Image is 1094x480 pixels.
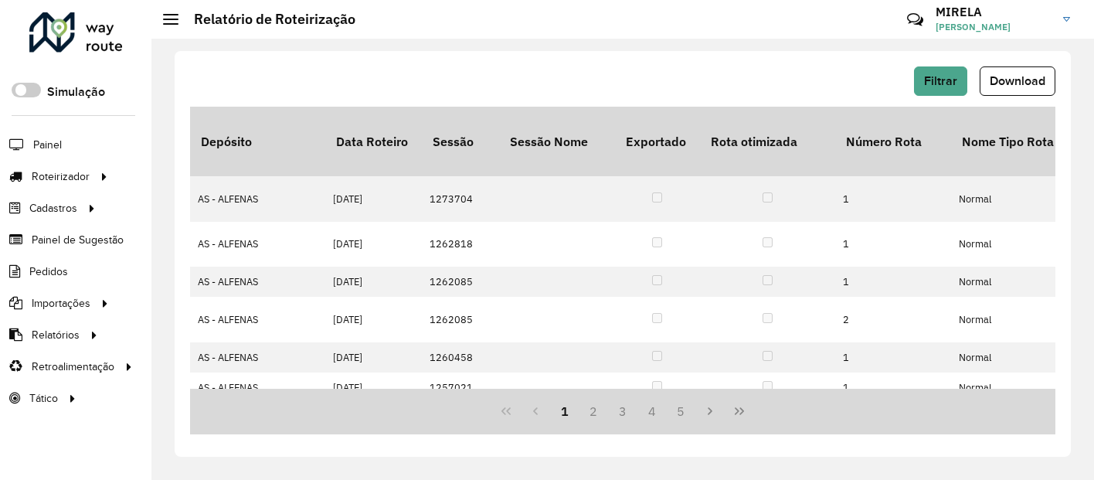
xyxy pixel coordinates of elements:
[325,373,422,403] td: [DATE]
[667,397,696,426] button: 5
[835,297,951,342] td: 2
[499,107,615,176] th: Sessão Nome
[422,222,499,267] td: 1262818
[936,20,1052,34] span: [PERSON_NAME]
[29,200,77,216] span: Cadastros
[422,342,499,373] td: 1260458
[695,397,725,426] button: Next Page
[32,232,124,248] span: Painel de Sugestão
[835,342,951,373] td: 1
[899,3,932,36] a: Contato Rápido
[190,373,325,403] td: AS - ALFENAS
[33,137,62,153] span: Painel
[700,107,835,176] th: Rota otimizada
[951,222,1086,267] td: Normal
[422,176,499,221] td: 1273704
[990,74,1045,87] span: Download
[914,66,967,96] button: Filtrar
[951,297,1086,342] td: Normal
[422,107,499,176] th: Sessão
[325,176,422,221] td: [DATE]
[608,397,637,426] button: 3
[835,222,951,267] td: 1
[835,107,951,176] th: Número Rota
[325,297,422,342] td: [DATE]
[29,390,58,407] span: Tático
[325,222,422,267] td: [DATE]
[47,83,105,101] label: Simulação
[980,66,1055,96] button: Download
[32,169,90,185] span: Roteirizador
[835,373,951,403] td: 1
[422,297,499,342] td: 1262085
[579,397,608,426] button: 2
[951,267,1086,297] td: Normal
[178,11,355,28] h2: Relatório de Roteirização
[924,74,957,87] span: Filtrar
[951,342,1086,373] td: Normal
[936,5,1052,19] h3: MIRELA
[190,342,325,373] td: AS - ALFENAS
[29,264,68,280] span: Pedidos
[951,373,1086,403] td: Normal
[190,267,325,297] td: AS - ALFENAS
[325,342,422,373] td: [DATE]
[32,327,80,343] span: Relatórios
[615,107,700,176] th: Exportado
[550,397,579,426] button: 1
[835,176,951,221] td: 1
[951,107,1086,176] th: Nome Tipo Rota
[325,267,422,297] td: [DATE]
[190,107,325,176] th: Depósito
[325,107,422,176] th: Data Roteiro
[422,267,499,297] td: 1262085
[835,267,951,297] td: 1
[32,359,114,375] span: Retroalimentação
[32,295,90,311] span: Importações
[637,397,667,426] button: 4
[190,222,325,267] td: AS - ALFENAS
[190,176,325,221] td: AS - ALFENAS
[951,176,1086,221] td: Normal
[725,397,754,426] button: Last Page
[190,297,325,342] td: AS - ALFENAS
[422,373,499,403] td: 1257021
